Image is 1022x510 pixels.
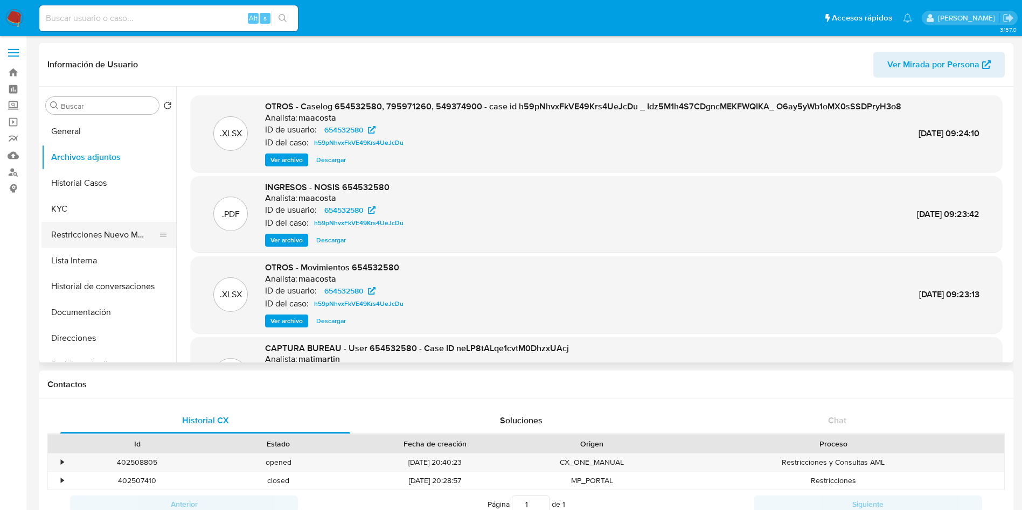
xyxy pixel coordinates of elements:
div: Restricciones [663,472,1004,490]
span: Accesos rápidos [832,12,892,24]
p: ID del caso: [265,298,309,309]
p: Analista: [265,193,297,204]
span: h59pNhvxFkVE49Krs4UeJcDu [314,216,404,229]
div: • [61,457,64,467]
p: ID de usuario: [265,124,317,135]
div: Fecha de creación [357,438,514,449]
span: s [263,13,267,23]
span: [DATE] 09:23:42 [917,208,979,220]
button: Descargar [311,153,351,166]
div: opened [208,453,349,471]
span: CAPTURA BUREAU - User 654532580 - Case ID neLP8tALqe1cvtM0DhzxUAcj [265,342,569,354]
button: search-icon [272,11,294,26]
span: Ver archivo [270,316,303,326]
button: Historial de conversaciones [41,274,176,299]
input: Buscar usuario o caso... [39,11,298,25]
p: ID de usuario: [265,205,317,215]
span: Descargar [316,155,346,165]
button: Archivos adjuntos [41,144,176,170]
h6: maacosta [298,113,336,123]
h6: maacosta [298,193,336,204]
h1: Información de Usuario [47,59,138,70]
div: Restricciones y Consultas AML [663,453,1004,471]
span: [DATE] 09:23:13 [919,288,979,301]
h6: matimartin [298,354,340,365]
span: 654532580 [324,123,364,136]
button: Historial Casos [41,170,176,196]
p: .XLSX [220,289,242,301]
span: Soluciones [500,414,543,427]
span: Descargar [316,235,346,246]
a: h59pNhvxFkVE49Krs4UeJcDu [310,297,408,310]
button: Direcciones [41,325,176,351]
p: ID del caso: [265,137,309,148]
div: Origen [529,438,655,449]
button: Descargar [311,315,351,327]
span: OTROS - Movimientos 654532580 [265,261,399,274]
span: Ver archivo [270,235,303,246]
div: MP_PORTAL [522,472,663,490]
span: h59pNhvxFkVE49Krs4UeJcDu [314,136,404,149]
span: 654532580 [324,284,364,297]
a: Salir [1003,12,1014,24]
span: 1 [562,499,565,509]
div: 402507410 [67,472,208,490]
button: Ver archivo [265,234,308,247]
a: h59pNhvxFkVE49Krs4UeJcDu [310,216,408,229]
span: Alt [249,13,258,23]
button: Lista Interna [41,248,176,274]
p: agostina.faruolo@mercadolibre.com [938,13,999,23]
div: Estado [215,438,342,449]
span: Historial CX [182,414,229,427]
p: Analista: [265,274,297,284]
a: 654532580 [318,284,382,297]
div: CX_ONE_MANUAL [522,453,663,471]
span: INGRESOS - NOSIS 654532580 [265,181,390,193]
span: Descargar [316,316,346,326]
p: Analista: [265,113,297,123]
p: .PDF [222,208,240,220]
button: Restricciones Nuevo Mundo [41,222,168,248]
span: OTROS - Caselog 654532580, 795971260, 549374900 - case id h59pNhvxFkVE49Krs4UeJcDu _ Idz5M1h4S7CD... [265,100,901,113]
div: [DATE] 20:28:57 [349,472,522,490]
button: Buscar [50,101,59,110]
div: • [61,476,64,486]
button: Documentación [41,299,176,325]
div: Proceso [670,438,997,449]
span: Ver archivo [270,155,303,165]
a: 654532580 [318,123,382,136]
div: 402508805 [67,453,208,471]
p: ID del caso: [265,218,309,228]
button: Ver Mirada por Persona [873,52,1005,78]
span: h59pNhvxFkVE49Krs4UeJcDu [314,297,404,310]
h6: maacosta [298,274,336,284]
div: Id [74,438,200,449]
span: Ver Mirada por Persona [887,52,979,78]
span: [DATE] 09:24:10 [919,127,979,139]
button: Ver archivo [265,153,308,166]
button: KYC [41,196,176,222]
a: Notificaciones [903,13,912,23]
h1: Contactos [47,379,1005,390]
div: closed [208,472,349,490]
button: Anticipos de dinero [41,351,176,377]
div: [DATE] 20:40:23 [349,453,522,471]
span: 654532580 [324,204,364,216]
p: ID de usuario: [265,285,317,296]
a: h59pNhvxFkVE49Krs4UeJcDu [310,136,408,149]
button: General [41,118,176,144]
button: Ver archivo [265,315,308,327]
input: Buscar [61,101,155,111]
p: .XLSX [220,128,242,139]
a: 654532580 [318,204,382,216]
button: Volver al orden por defecto [163,101,172,113]
p: Analista: [265,354,297,365]
button: Descargar [311,234,351,247]
span: Chat [828,414,846,427]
